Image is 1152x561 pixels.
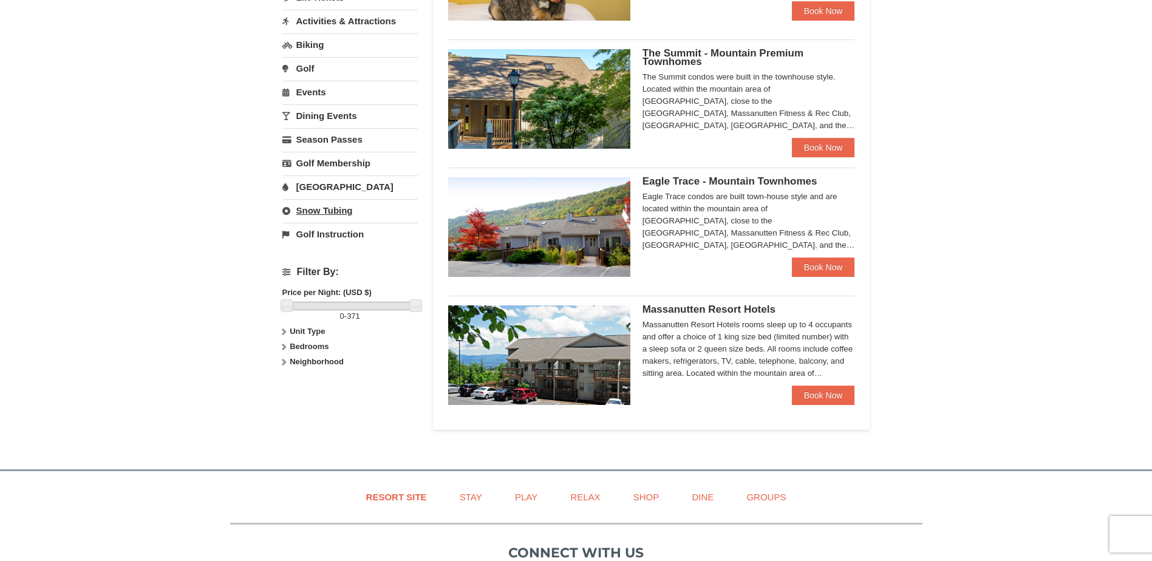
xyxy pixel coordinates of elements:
a: Golf Instruction [282,223,418,245]
img: 19218983-1-9b289e55.jpg [448,177,630,277]
a: Events [282,81,418,103]
a: Resort Site [351,483,442,511]
img: 19219034-1-0eee7e00.jpg [448,49,630,149]
a: Golf [282,57,418,80]
strong: Neighborhood [290,357,344,366]
a: Dining Events [282,104,418,127]
div: The Summit condos were built in the townhouse style. Located within the mountain area of [GEOGRAP... [642,71,855,132]
a: Stay [445,483,497,511]
strong: Unit Type [290,327,325,336]
a: Activities & Attractions [282,10,418,32]
a: Book Now [792,257,855,277]
a: [GEOGRAPHIC_DATA] [282,175,418,198]
div: Massanutten Resort Hotels rooms sleep up to 4 occupants and offer a choice of 1 king size bed (li... [642,319,855,379]
span: The Summit - Mountain Premium Townhomes [642,47,803,67]
span: 371 [347,311,360,321]
span: Massanutten Resort Hotels [642,304,775,315]
a: Play [500,483,553,511]
strong: Price per Night: (USD $) [282,288,372,297]
a: Groups [731,483,801,511]
a: Book Now [792,386,855,405]
label: - [282,310,418,322]
a: Season Passes [282,128,418,151]
strong: Bedrooms [290,342,329,351]
a: Dine [677,483,729,511]
a: Book Now [792,138,855,157]
a: Golf Membership [282,152,418,174]
img: 19219026-1-e3b4ac8e.jpg [448,305,630,405]
a: Relax [555,483,615,511]
span: Eagle Trace - Mountain Townhomes [642,175,817,187]
a: Book Now [792,1,855,21]
span: 0 [340,311,344,321]
a: Snow Tubing [282,199,418,222]
a: Biking [282,33,418,56]
div: Eagle Trace condos are built town-house style and are located within the mountain area of [GEOGRA... [642,191,855,251]
h4: Filter By: [282,267,418,277]
a: Shop [618,483,675,511]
